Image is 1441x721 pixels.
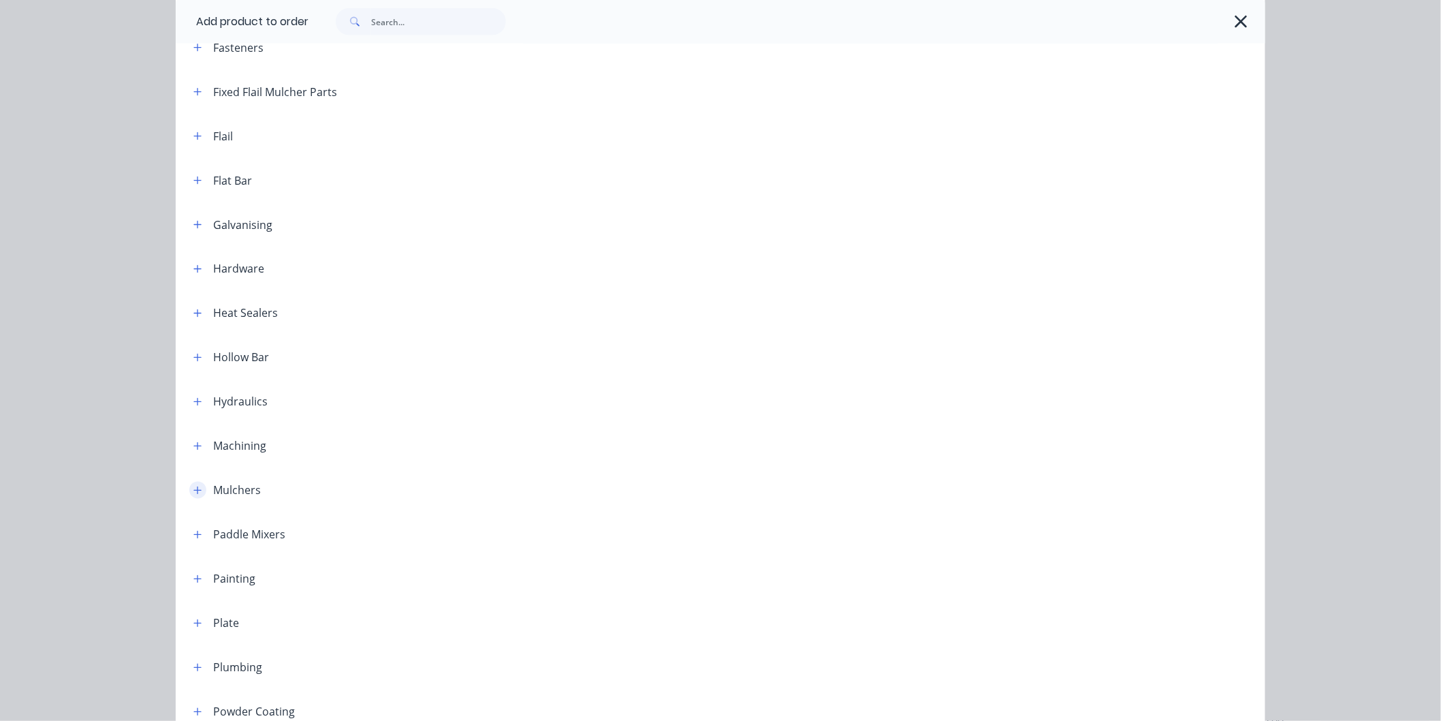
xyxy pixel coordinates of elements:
[213,660,262,676] div: Plumbing
[213,571,255,587] div: Painting
[213,305,278,322] div: Heat Sealers
[213,482,261,499] div: Mulchers
[213,261,264,277] div: Hardware
[213,350,269,366] div: Hollow Bar
[213,394,268,410] div: Hydraulics
[213,128,233,144] div: Flail
[213,172,252,189] div: Flat Bar
[213,704,295,720] div: Powder Coating
[371,8,506,35] input: Search...
[213,84,337,100] div: Fixed Flail Mulcher Parts
[213,438,266,455] div: Machining
[213,615,239,632] div: Plate
[213,217,272,233] div: Galvanising
[213,40,264,56] div: Fasteners
[213,527,285,543] div: Paddle Mixers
